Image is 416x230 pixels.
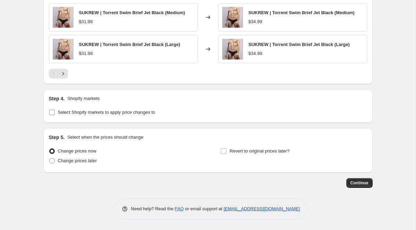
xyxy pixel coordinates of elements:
span: or email support at [184,206,224,211]
nav: Pagination [49,69,68,79]
div: $34.99 [249,50,262,57]
span: Change prices now [58,148,96,154]
span: Need help? Read the [131,206,175,211]
span: SUKREW | Torrent Swim Brief Jet Black (Large) [79,42,180,47]
span: Change prices later [58,158,97,163]
div: $31.99 [79,50,93,57]
span: SUKREW | Torrent Swim Brief Jet Black (Medium) [79,10,185,15]
span: Select Shopify markets to apply price changes to [58,110,155,115]
span: SUKREW | Torrent Swim Brief Jet Black (Medium) [249,10,355,15]
img: sukrew-torrent-swim-brief-jet-black-175146_80x.webp [222,39,243,59]
span: Revert to original prices later? [229,148,289,154]
span: SUKREW | Torrent Swim Brief Jet Black (Large) [249,42,350,47]
img: sukrew-torrent-swim-brief-jet-black-175146_80x.webp [53,7,73,28]
button: Next [58,69,68,79]
a: [EMAIL_ADDRESS][DOMAIN_NAME] [224,206,300,211]
a: FAQ [175,206,184,211]
img: sukrew-torrent-swim-brief-jet-black-175146_80x.webp [222,7,243,28]
div: $31.99 [79,18,93,25]
span: Continue [350,180,369,186]
p: Shopify markets [67,95,99,102]
div: $34.99 [249,18,262,25]
button: Continue [346,178,373,188]
h2: Step 5. [49,134,65,141]
p: Select when the prices should change [67,134,143,141]
h2: Step 4. [49,95,65,102]
img: sukrew-torrent-swim-brief-jet-black-175146_80x.webp [53,39,73,59]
